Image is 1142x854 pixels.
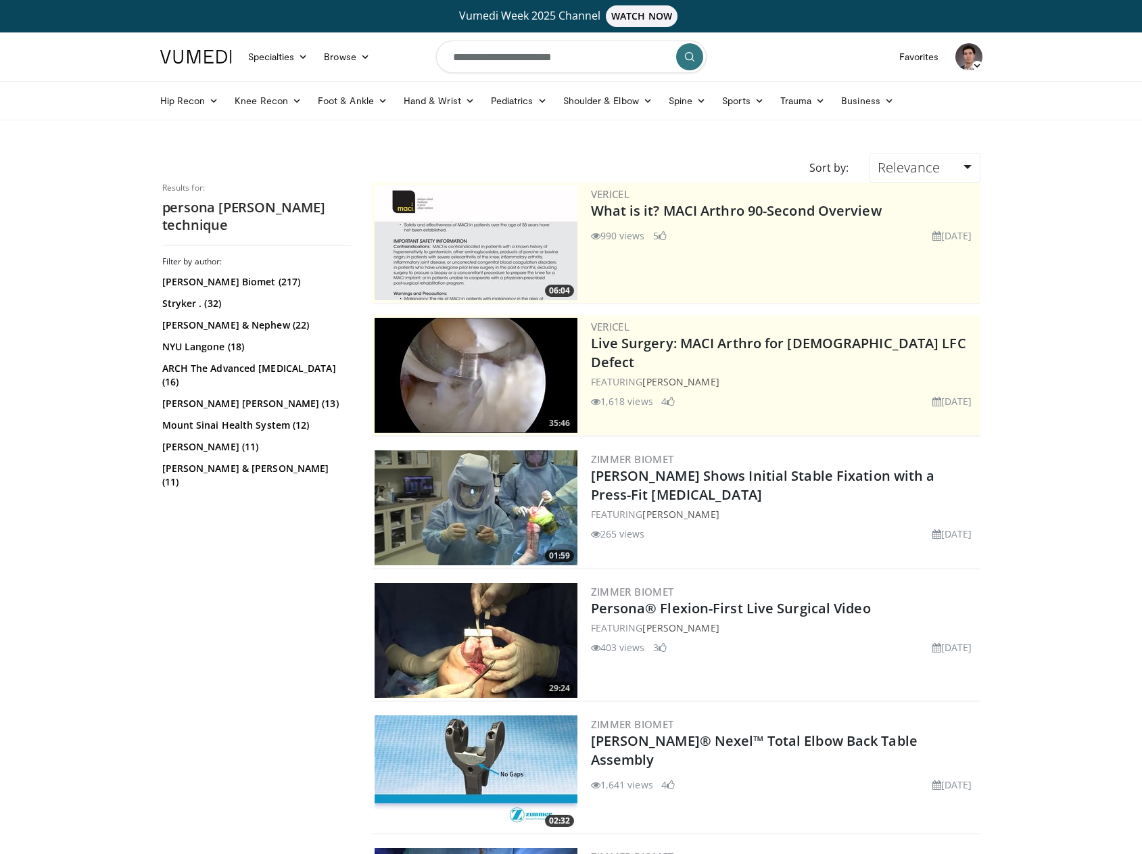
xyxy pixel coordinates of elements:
a: [PERSON_NAME] [PERSON_NAME] (13) [162,397,348,410]
a: Stryker . (32) [162,297,348,310]
span: 35:46 [545,417,574,429]
li: 4 [661,778,675,792]
a: Browse [316,43,378,70]
img: aa6cc8ed-3dbf-4b6a-8d82-4a06f68b6688.300x170_q85_crop-smart_upscale.jpg [375,185,577,300]
a: Shoulder & Elbow [555,87,661,114]
a: Business [833,87,902,114]
span: 29:24 [545,682,574,694]
a: [PERSON_NAME] Biomet (217) [162,275,348,289]
a: 01:59 [375,450,577,565]
a: Knee Recon [227,87,310,114]
a: Spine [661,87,714,114]
a: [PERSON_NAME] (11) [162,440,348,454]
div: Sort by: [799,153,859,183]
input: Search topics, interventions [436,41,707,73]
a: Sports [714,87,772,114]
li: [DATE] [932,640,972,655]
a: 29:24 [375,583,577,698]
div: FEATURING [591,375,978,389]
a: What is it? MACI Arthro 90-Second Overview [591,201,882,220]
img: 33d9ec3e-a104-4347-be67-d1de68888dfb.300x170_q85_crop-smart_upscale.jpg [375,583,577,698]
span: WATCH NOW [606,5,677,27]
a: 35:46 [375,318,577,433]
a: ARCH The Advanced [MEDICAL_DATA] (16) [162,362,348,389]
h2: persona [PERSON_NAME] technique [162,199,352,234]
img: AZ2ZgMjz0LFGHCPn4xMDoxOjA4MTsiGN.300x170_q85_crop-smart_upscale.jpg [375,715,577,830]
a: Foot & Ankle [310,87,396,114]
li: [DATE] [932,394,972,408]
a: Vericel [591,320,630,333]
a: [PERSON_NAME] [642,508,719,521]
span: 02:32 [545,815,574,827]
a: Hip Recon [152,87,227,114]
li: 4 [661,394,675,408]
a: Live Surgery: MACI Arthro for [DEMOGRAPHIC_DATA] LFC Defect [591,334,966,371]
a: [PERSON_NAME] & Nephew (22) [162,318,348,332]
a: Vumedi Week 2025 ChannelWATCH NOW [162,5,980,27]
li: 3 [653,640,667,655]
a: Relevance [869,153,980,183]
a: Favorites [891,43,947,70]
p: Results for: [162,183,352,193]
a: [PERSON_NAME] Shows Initial Stable Fixation with a Press-Fit [MEDICAL_DATA] [591,467,935,504]
div: FEATURING [591,621,978,635]
li: 403 views [591,640,645,655]
div: FEATURING [591,507,978,521]
img: VuMedi Logo [160,50,232,64]
a: [PERSON_NAME]® Nexel™ Total Elbow Back Table Assembly [591,732,918,769]
a: Trauma [772,87,834,114]
li: 1,641 views [591,778,653,792]
a: Hand & Wrist [396,87,483,114]
h3: Filter by author: [162,256,352,267]
img: Avatar [955,43,982,70]
li: 1,618 views [591,394,653,408]
a: Persona® Flexion-First Live Surgical Video [591,599,871,617]
span: 06:04 [545,285,574,297]
a: Zimmer Biomet [591,585,674,598]
a: [PERSON_NAME] & [PERSON_NAME] (11) [162,462,348,489]
a: Pediatrics [483,87,555,114]
a: Specialties [240,43,316,70]
span: 01:59 [545,550,574,562]
img: eb023345-1e2d-4374-a840-ddbc99f8c97c.300x170_q85_crop-smart_upscale.jpg [375,318,577,433]
a: 02:32 [375,715,577,830]
a: [PERSON_NAME] [642,621,719,634]
a: [PERSON_NAME] [642,375,719,388]
a: Zimmer Biomet [591,452,674,466]
li: [DATE] [932,778,972,792]
a: Mount Sinai Health System (12) [162,419,348,432]
a: NYU Langone (18) [162,340,348,354]
li: 265 views [591,527,645,541]
a: Zimmer Biomet [591,717,674,731]
a: Vericel [591,187,630,201]
li: [DATE] [932,527,972,541]
li: 5 [653,229,667,243]
li: [DATE] [932,229,972,243]
li: 990 views [591,229,645,243]
a: 06:04 [375,185,577,300]
img: 6bc46ad6-b634-4876-a934-24d4e08d5fac.300x170_q85_crop-smart_upscale.jpg [375,450,577,565]
span: Relevance [878,158,940,176]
